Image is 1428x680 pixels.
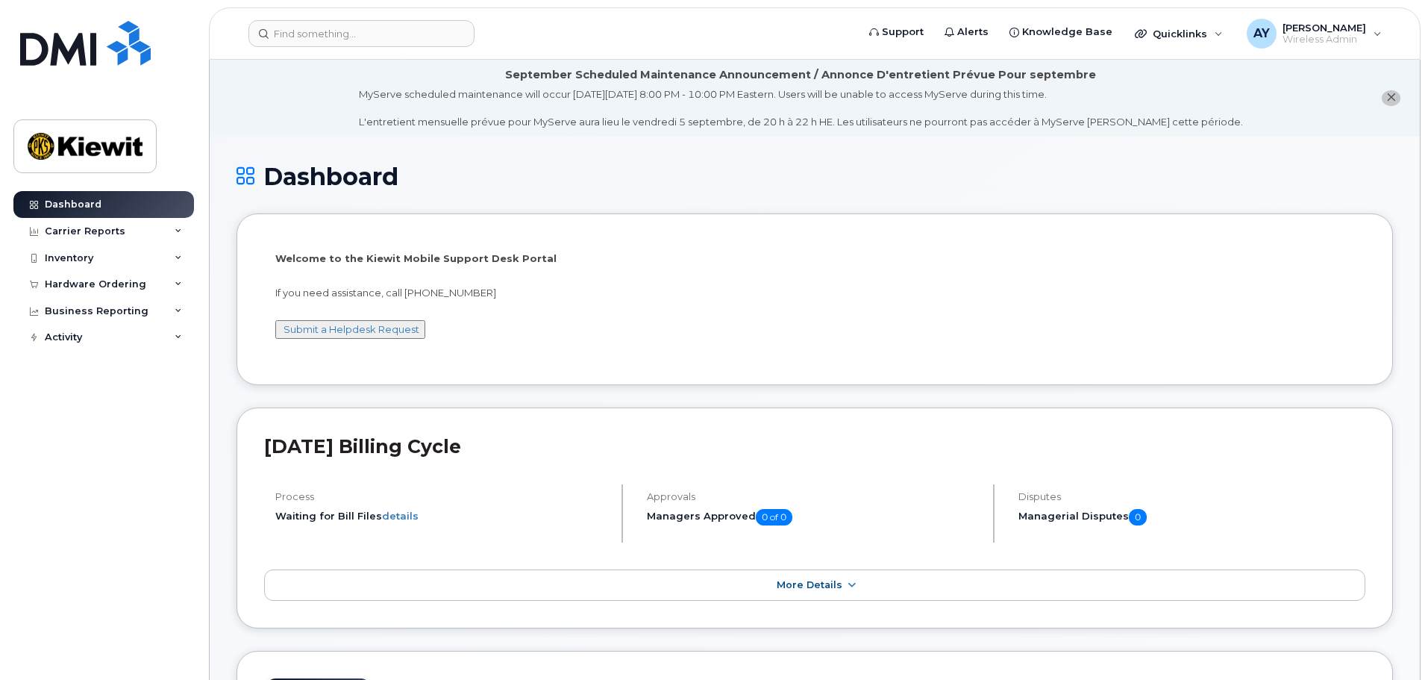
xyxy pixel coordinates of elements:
[382,510,419,522] a: details
[284,323,419,335] a: Submit a Helpdesk Request
[1382,90,1400,106] button: close notification
[275,491,609,502] h4: Process
[1018,509,1365,525] h5: Managerial Disputes
[647,509,980,525] h5: Managers Approved
[264,435,1365,458] h2: [DATE] Billing Cycle
[275,252,1354,266] p: Welcome to the Kiewit Mobile Support Desk Portal
[1129,509,1147,525] span: 0
[647,491,980,502] h4: Approvals
[777,579,842,590] span: More Details
[756,509,792,525] span: 0 of 0
[505,67,1096,83] div: September Scheduled Maintenance Announcement / Annonce D'entretient Prévue Pour septembre
[275,509,609,523] li: Waiting for Bill Files
[237,163,1393,190] h1: Dashboard
[359,87,1243,129] div: MyServe scheduled maintenance will occur [DATE][DATE] 8:00 PM - 10:00 PM Eastern. Users will be u...
[275,320,425,339] button: Submit a Helpdesk Request
[275,286,1354,300] p: If you need assistance, call [PHONE_NUMBER]
[1018,491,1365,502] h4: Disputes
